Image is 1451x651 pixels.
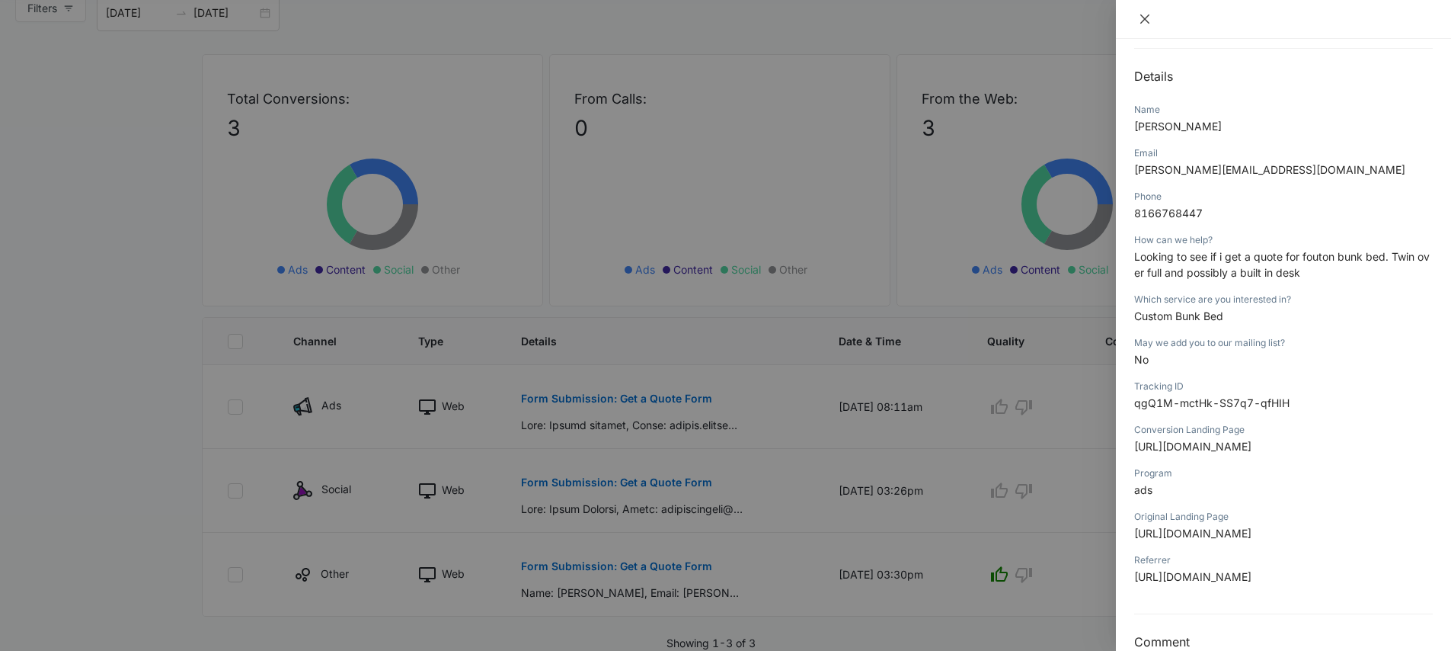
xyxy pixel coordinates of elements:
span: [PERSON_NAME] [1134,120,1222,133]
span: No [1134,353,1149,366]
span: Looking to see if i get a quote for fouton bunk bed. Twin over full and possibly a built in desk [1134,250,1430,279]
img: tab_keywords_by_traffic_grey.svg [152,88,164,101]
span: close [1139,13,1151,25]
span: [URL][DOMAIN_NAME] [1134,440,1251,453]
span: [URL][DOMAIN_NAME] [1134,570,1251,583]
img: tab_domain_overview_orange.svg [41,88,53,101]
span: ads [1134,483,1152,496]
span: [PERSON_NAME][EMAIL_ADDRESS][DOMAIN_NAME] [1134,163,1405,176]
div: Program [1134,467,1433,480]
div: Email [1134,146,1433,160]
div: Domain: [DOMAIN_NAME] [40,40,168,52]
span: 8166768447 [1134,207,1203,220]
div: Name [1134,103,1433,117]
div: May we add you to our mailing list? [1134,336,1433,350]
img: website_grey.svg [24,40,37,52]
h2: Details [1134,67,1433,85]
button: Close [1134,12,1155,26]
div: Phone [1134,190,1433,204]
h3: Comment [1134,633,1433,651]
div: Domain Overview [58,90,136,100]
div: Conversion Landing Page [1134,423,1433,437]
div: Keywords by Traffic [168,90,257,100]
div: How can we help? [1134,233,1433,247]
img: logo_orange.svg [24,24,37,37]
div: Tracking ID [1134,380,1433,393]
span: qgQ1M-mctHk-SS7q7-qfHIH [1134,396,1290,409]
div: Which service are you interested in? [1134,293,1433,306]
span: [URL][DOMAIN_NAME] [1134,527,1251,540]
div: v 4.0.25 [43,24,75,37]
span: Custom Bunk Bed [1134,309,1223,322]
div: Original Landing Page [1134,510,1433,524]
div: Referrer [1134,553,1433,567]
